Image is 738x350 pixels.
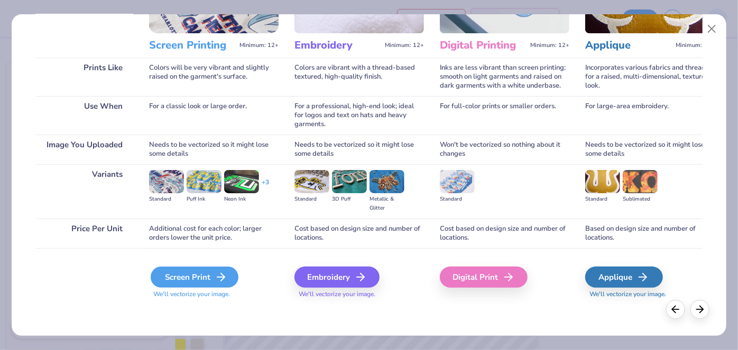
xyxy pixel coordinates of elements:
[585,290,715,299] span: We'll vectorize your image.
[294,290,424,299] span: We'll vectorize your image.
[35,58,133,96] div: Prints Like
[262,178,269,196] div: + 3
[440,170,475,193] img: Standard
[585,267,663,288] div: Applique
[35,96,133,135] div: Use When
[370,170,404,193] img: Metallic & Glitter
[294,135,424,164] div: Needs to be vectorized so it might lose some details
[332,170,367,193] img: 3D Puff
[149,39,235,52] h3: Screen Printing
[35,219,133,248] div: Price Per Unit
[440,219,569,248] div: Cost based on design size and number of locations.
[149,170,184,193] img: Standard
[585,58,715,96] div: Incorporates various fabrics and threads for a raised, multi-dimensional, textured look.
[149,96,279,135] div: For a classic look or large order.
[294,267,380,288] div: Embroidery
[332,195,367,204] div: 3D Puff
[702,19,722,39] button: Close
[149,290,279,299] span: We'll vectorize your image.
[294,58,424,96] div: Colors are vibrant with a thread-based textured, high-quality finish.
[440,39,526,52] h3: Digital Printing
[35,164,133,219] div: Variants
[187,195,222,204] div: Puff Ink
[149,219,279,248] div: Additional cost for each color; larger orders lower the unit price.
[623,195,658,204] div: Sublimated
[585,219,715,248] div: Based on design size and number of locations.
[149,58,279,96] div: Colors will be very vibrant and slightly raised on the garment's surface.
[224,195,259,204] div: Neon Ink
[187,170,222,193] img: Puff Ink
[585,135,715,164] div: Needs to be vectorized so it might lose some details
[35,135,133,164] div: Image You Uploaded
[440,135,569,164] div: Won't be vectorized so nothing about it changes
[585,170,620,193] img: Standard
[294,195,329,204] div: Standard
[440,267,528,288] div: Digital Print
[239,42,279,49] span: Minimum: 12+
[585,39,671,52] h3: Applique
[151,267,238,288] div: Screen Print
[294,170,329,193] img: Standard
[294,219,424,248] div: Cost based on design size and number of locations.
[224,170,259,193] img: Neon Ink
[440,58,569,96] div: Inks are less vibrant than screen printing; smooth on light garments and raised on dark garments ...
[585,195,620,204] div: Standard
[623,170,658,193] img: Sublimated
[440,195,475,204] div: Standard
[676,42,715,49] span: Minimum: 12+
[149,135,279,164] div: Needs to be vectorized so it might lose some details
[294,39,381,52] h3: Embroidery
[294,96,424,135] div: For a professional, high-end look; ideal for logos and text on hats and heavy garments.
[440,96,569,135] div: For full-color prints or smaller orders.
[585,96,715,135] div: For large-area embroidery.
[370,195,404,213] div: Metallic & Glitter
[149,195,184,204] div: Standard
[530,42,569,49] span: Minimum: 12+
[385,42,424,49] span: Minimum: 12+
